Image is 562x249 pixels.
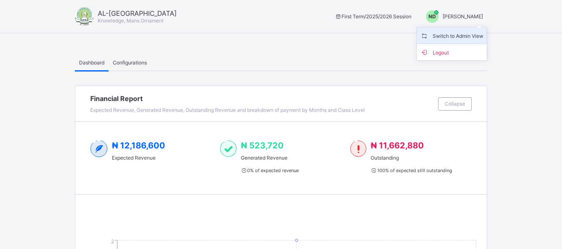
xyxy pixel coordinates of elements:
[417,27,487,44] li: dropdown-list-item-name-0
[90,94,434,103] span: Financial Report
[112,141,165,150] span: ₦ 12,186,600
[241,155,299,161] span: Generated Revenue
[371,155,452,161] span: Outstanding
[371,168,452,173] span: 100 % of expected still outstanding
[220,141,236,157] img: paid-1.3eb1404cbcb1d3b736510a26bbfa3ccb.svg
[417,44,487,60] li: dropdown-list-item-buttom-1
[445,101,465,107] span: Collapse
[428,13,436,20] span: ND
[113,59,147,66] span: Configurations
[111,238,114,244] tspan: 2
[98,17,163,24] span: Knowledge, Mans Ornament
[112,155,165,161] span: Expected Revenue
[420,31,483,40] span: Switch to Admin View
[90,107,365,113] span: Expected Revenue, Generated Revenue, Outstanding Revenue and breakdown of payment by Months and C...
[241,141,284,150] span: ₦ 523,720
[90,141,108,157] img: expected-2.4343d3e9d0c965b919479240f3db56ac.svg
[443,13,483,20] span: [PERSON_NAME]
[371,141,424,150] span: ₦ 11,662,880
[350,141,366,157] img: outstanding-1.146d663e52f09953f639664a84e30106.svg
[98,9,177,17] span: AL-[GEOGRAPHIC_DATA]
[334,13,411,20] span: session/term information
[241,168,299,173] span: 0 % of expected revenue
[79,59,104,66] span: Dashboard
[420,47,483,57] span: Logout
